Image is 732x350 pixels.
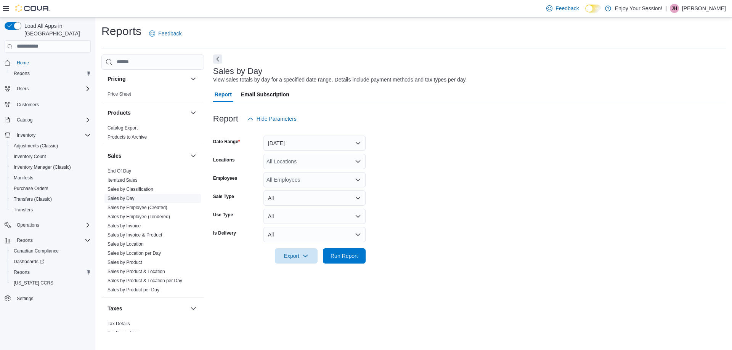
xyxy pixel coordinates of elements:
button: Products [108,109,187,117]
button: Users [14,84,32,93]
a: Feedback [543,1,582,16]
a: Sales by Day [108,196,135,201]
button: Taxes [189,304,198,313]
h3: Sales [108,152,122,160]
button: Settings [2,293,94,304]
span: Transfers (Classic) [14,196,52,202]
span: Inventory Manager (Classic) [14,164,71,170]
span: Settings [17,296,33,302]
span: Sales by Location [108,241,144,247]
span: Report [215,87,232,102]
button: Operations [14,221,42,230]
label: Date Range [213,139,240,145]
button: Open list of options [355,158,361,165]
div: Sales [101,166,204,297]
button: Users [2,83,94,94]
button: Reports [2,235,94,246]
span: Sales by Day [108,195,135,201]
a: Inventory Count [11,152,49,161]
input: Dark Mode [585,5,601,13]
a: Price Sheet [108,91,131,97]
span: Reports [14,70,30,77]
label: Sale Type [213,193,234,200]
span: Sales by Product [108,259,142,265]
a: Customers [14,100,42,109]
div: Taxes [101,319,204,340]
span: Customers [14,99,91,109]
h1: Reports [101,24,141,39]
span: Sales by Location per Day [108,250,161,256]
span: Feedback [555,5,579,12]
a: Sales by Product [108,260,142,265]
button: [DATE] [263,136,366,151]
button: Transfers (Classic) [8,194,94,205]
span: [US_STATE] CCRS [14,280,53,286]
span: Reports [17,237,33,243]
span: Products to Archive [108,134,147,140]
a: Reports [11,69,33,78]
a: Sales by Location [108,241,144,247]
a: Sales by Employee (Created) [108,205,167,210]
button: Inventory Count [8,151,94,162]
button: Pricing [108,75,187,83]
span: Users [17,86,29,92]
a: Tax Exemptions [108,330,140,336]
div: Pricing [101,89,204,102]
a: Sales by Product & Location per Day [108,278,182,283]
button: Inventory [2,130,94,141]
a: Dashboards [11,257,47,266]
span: Transfers (Classic) [11,195,91,204]
span: Feedback [158,30,181,37]
span: Tax Details [108,321,130,327]
span: Hide Parameters [257,115,297,123]
span: Washington CCRS [11,278,91,288]
button: Transfers [8,205,94,215]
span: Inventory [14,131,91,140]
button: Hide Parameters [244,111,300,126]
span: Adjustments (Classic) [11,141,91,150]
button: Catalog [2,115,94,125]
span: Load All Apps in [GEOGRAPHIC_DATA] [21,22,91,37]
a: Sales by Classification [108,187,153,192]
a: Itemized Sales [108,177,138,183]
span: Sales by Invoice [108,223,141,229]
label: Employees [213,175,237,181]
button: Next [213,54,222,64]
button: Reports [8,68,94,79]
a: Sales by Product per Day [108,287,159,292]
p: | [665,4,667,13]
button: Sales [189,151,198,160]
span: Transfers [14,207,33,213]
button: Pricing [189,74,198,83]
span: Users [14,84,91,93]
a: Feedback [146,26,185,41]
span: Sales by Employee (Created) [108,205,167,211]
label: Use Type [213,212,233,218]
p: [PERSON_NAME] [682,4,726,13]
a: Settings [14,294,36,303]
a: Manifests [11,173,36,182]
span: Transfers [11,205,91,214]
a: Home [14,58,32,67]
a: Sales by Location per Day [108,251,161,256]
span: Dashboards [11,257,91,266]
span: Operations [14,221,91,230]
span: Catalog [17,117,32,123]
button: [US_STATE] CCRS [8,278,94,288]
nav: Complex example [5,54,91,324]
h3: Pricing [108,75,125,83]
a: Adjustments (Classic) [11,141,61,150]
button: All [263,190,366,206]
span: Home [17,60,29,66]
span: Reports [14,236,91,245]
button: All [263,209,366,224]
button: Purchase Orders [8,183,94,194]
span: Operations [17,222,39,228]
h3: Report [213,114,238,123]
button: Home [2,57,94,68]
a: Products to Archive [108,134,147,140]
